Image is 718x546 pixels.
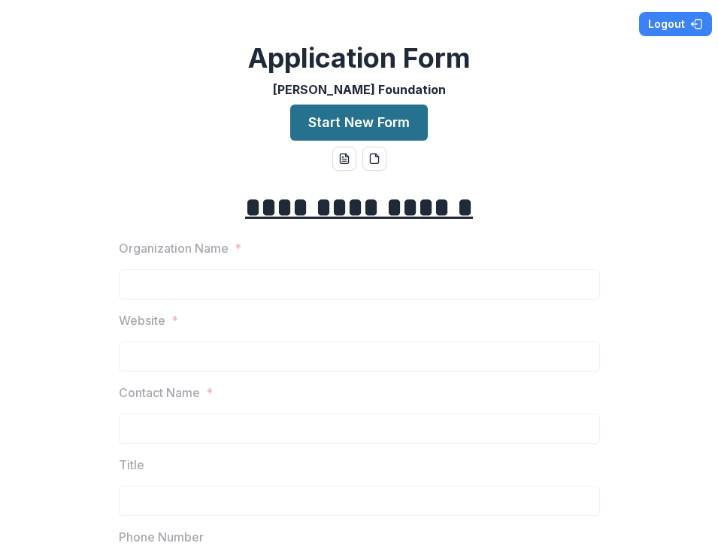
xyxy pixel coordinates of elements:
p: Website [119,311,165,329]
p: Organization Name [119,239,229,257]
button: pdf-download [362,147,386,171]
p: Phone Number [119,528,204,546]
h2: Application Form [248,42,471,74]
button: Logout [639,12,712,36]
p: Title [119,456,144,474]
button: Start New Form [290,105,428,141]
p: Contact Name [119,384,200,402]
button: word-download [332,147,356,171]
p: [PERSON_NAME] Foundation [273,80,446,99]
